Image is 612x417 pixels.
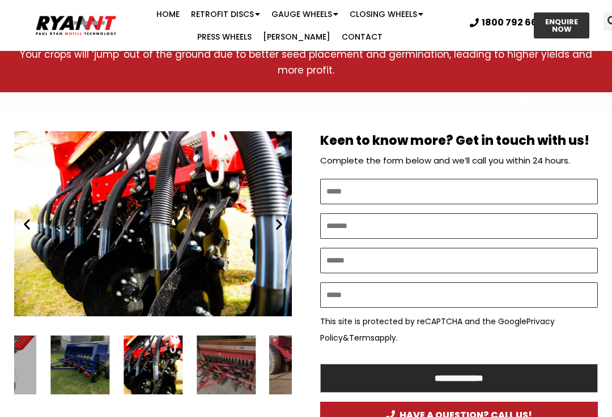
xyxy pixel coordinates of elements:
a: [PERSON_NAME] [257,25,336,48]
p: This site is protected by reCAPTCHA and the Google & apply. [320,313,598,345]
a: ENQUIRE NOW [534,12,589,38]
div: Next slide [272,217,286,231]
div: Ryan NT (RFM NT) Ryan Tyne cultivator tine with Disc [124,336,182,394]
div: 7 / 15 [14,126,292,321]
div: 8 / 15 [197,336,256,394]
div: Slides [14,126,292,321]
nav: Menu [118,3,461,48]
a: Terms [349,332,375,343]
span: 1800 792 668 [482,18,543,27]
p: Complete the form below and we’ll call you within 24 hours. [320,153,598,169]
h2: Keen to know more? Get in touch with us! [320,135,598,147]
span: ENQUIRE NOW [544,18,579,33]
a: 1800 792 668 [470,18,543,27]
div: 7 / 15 [124,336,182,394]
img: Ryan NT logo [34,12,118,38]
div: Previous slide [20,217,34,231]
a: Privacy Policy [320,316,555,343]
div: Ryan NT (RFM NT) Ryan Tyne cultivator tine with Disc [14,126,292,321]
div: Slides Slides [14,336,292,394]
a: Home [151,3,185,25]
a: Contact [336,25,388,48]
a: Retrofit Discs [185,3,266,25]
div: 9 / 15 [270,336,329,394]
a: Press Wheels [192,25,257,48]
div: 6 / 15 [50,336,109,394]
a: Closing Wheels [344,3,429,25]
a: Gauge Wheels [266,3,344,25]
